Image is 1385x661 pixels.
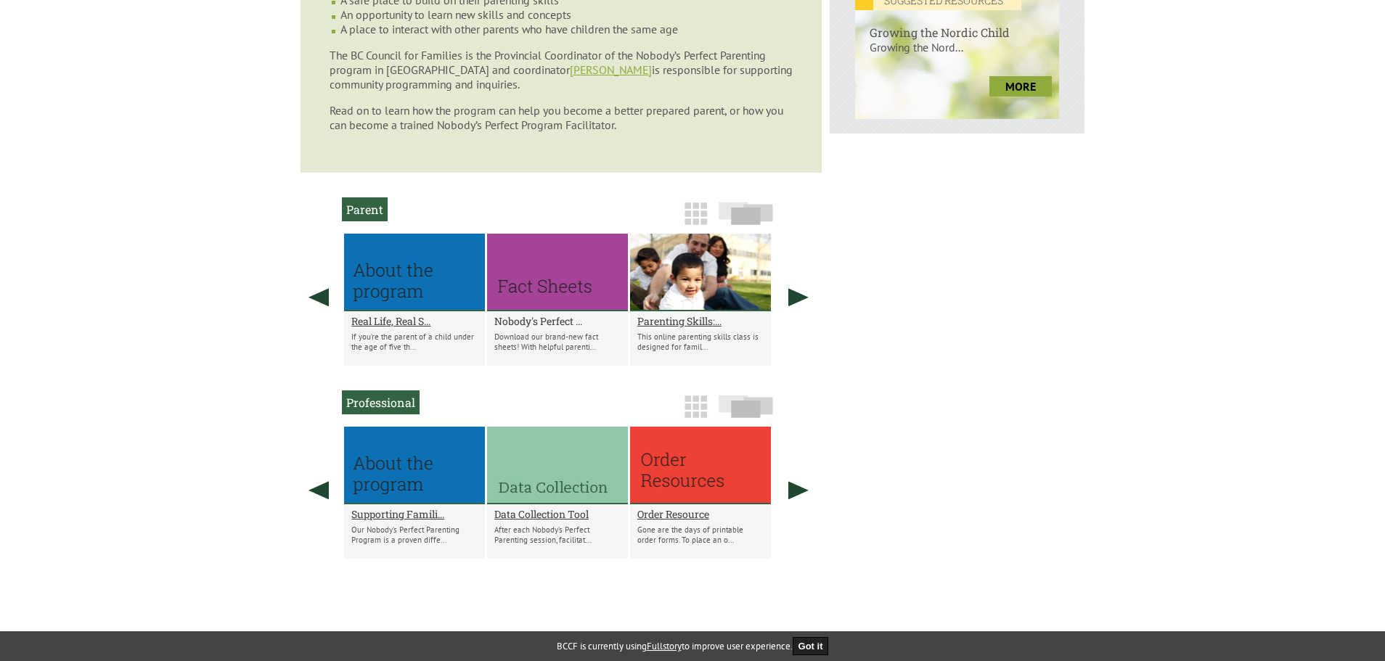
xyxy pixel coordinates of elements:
[351,525,478,545] p: Our Nobody’s Perfect Parenting Program is a proven diffe...
[330,103,793,132] p: Read on to learn how the program can help you become a better prepared parent, or how you can bec...
[487,427,628,559] li: Data Collection Tool
[637,507,764,521] a: Order Resource
[344,427,485,559] li: Supporting Families, Reducing Risk
[340,22,793,36] li: A place to interact with other parents who have children the same age
[855,40,1059,69] p: Growing the Nord...
[342,197,388,221] h2: Parent
[570,62,652,77] a: [PERSON_NAME]
[494,314,621,328] a: Nobody's Perfect ...
[714,209,777,232] a: Slide View
[351,314,478,328] a: Real Life, Real S...
[637,314,764,328] a: Parenting Skills:...
[685,202,707,225] img: grid-icon.png
[855,10,1059,40] h6: Growing the Nordic Child
[340,7,793,22] li: An opportunity to learn new skills and concepts
[494,525,621,545] p: After each Nobody’s Perfect Parenting session, facilitat...
[719,202,773,225] img: slide-icon.png
[351,332,478,352] p: If you’re the parent of a child under the age of five th...
[637,525,764,545] p: Gone are the days of printable order forms. To place an o...
[351,507,478,521] a: Supporting Famili...
[494,332,621,352] p: Download our brand-new fact sheets! With helpful parenti...
[637,332,764,352] p: This online parenting skills class is designed for famil...
[719,395,773,418] img: slide-icon.png
[487,234,628,366] li: Nobody's Perfect Fact Sheets
[344,234,485,366] li: Real Life, Real Support for Positive Parenting
[793,637,829,655] button: Got it
[680,209,711,232] a: Grid View
[330,48,793,91] p: The BC Council for Families is the Provincial Coordinator of the Nobody’s Perfect Parenting progr...
[630,234,771,366] li: Parenting Skills: 0-5
[630,427,771,559] li: Order Resource
[714,402,777,425] a: Slide View
[494,507,621,521] a: Data Collection Tool
[647,640,682,652] a: Fullstory
[342,390,420,414] h2: Professional
[680,402,711,425] a: Grid View
[989,76,1052,97] a: more
[685,395,707,418] img: grid-icon.png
